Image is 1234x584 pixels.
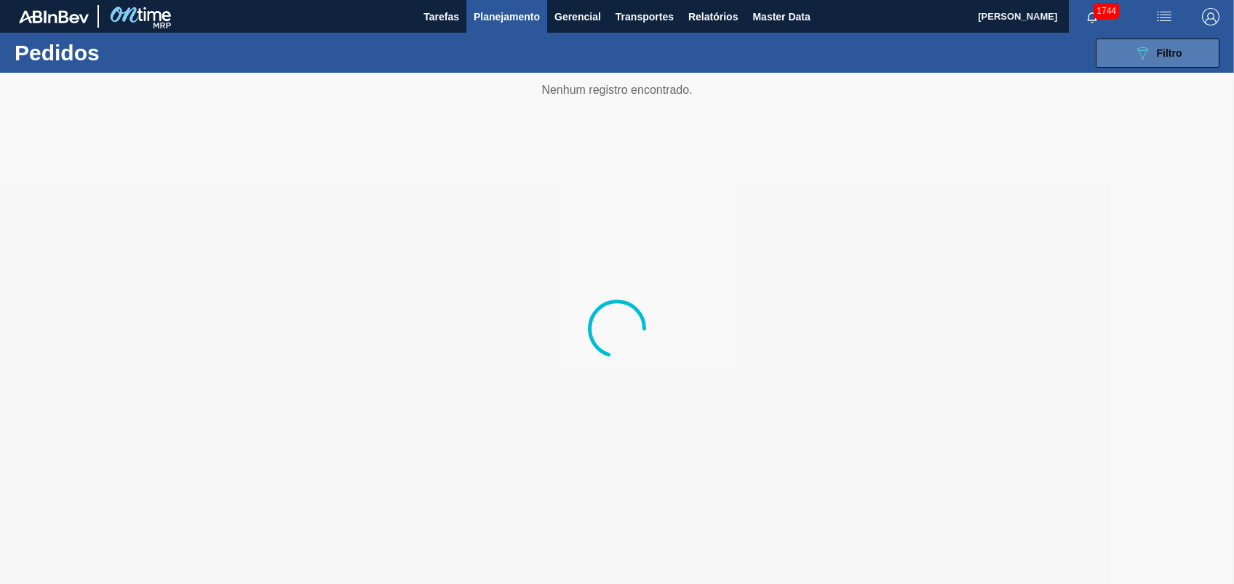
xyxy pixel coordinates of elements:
[19,10,89,23] img: TNhmsLtSVTkK8tSr43FrP2fwEKptu5GPRR3wAAAABJRU5ErkJggg==
[616,8,674,25] span: Transportes
[1096,39,1219,68] button: Filtro
[1069,7,1115,27] button: Notificações
[1094,3,1119,19] span: 1744
[423,8,459,25] span: Tarefas
[474,8,540,25] span: Planejamento
[752,8,810,25] span: Master Data
[688,8,738,25] span: Relatórios
[1155,8,1173,25] img: userActions
[554,8,601,25] span: Gerencial
[1157,47,1182,59] span: Filtro
[1202,8,1219,25] img: Logout
[15,44,228,61] h1: Pedidos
